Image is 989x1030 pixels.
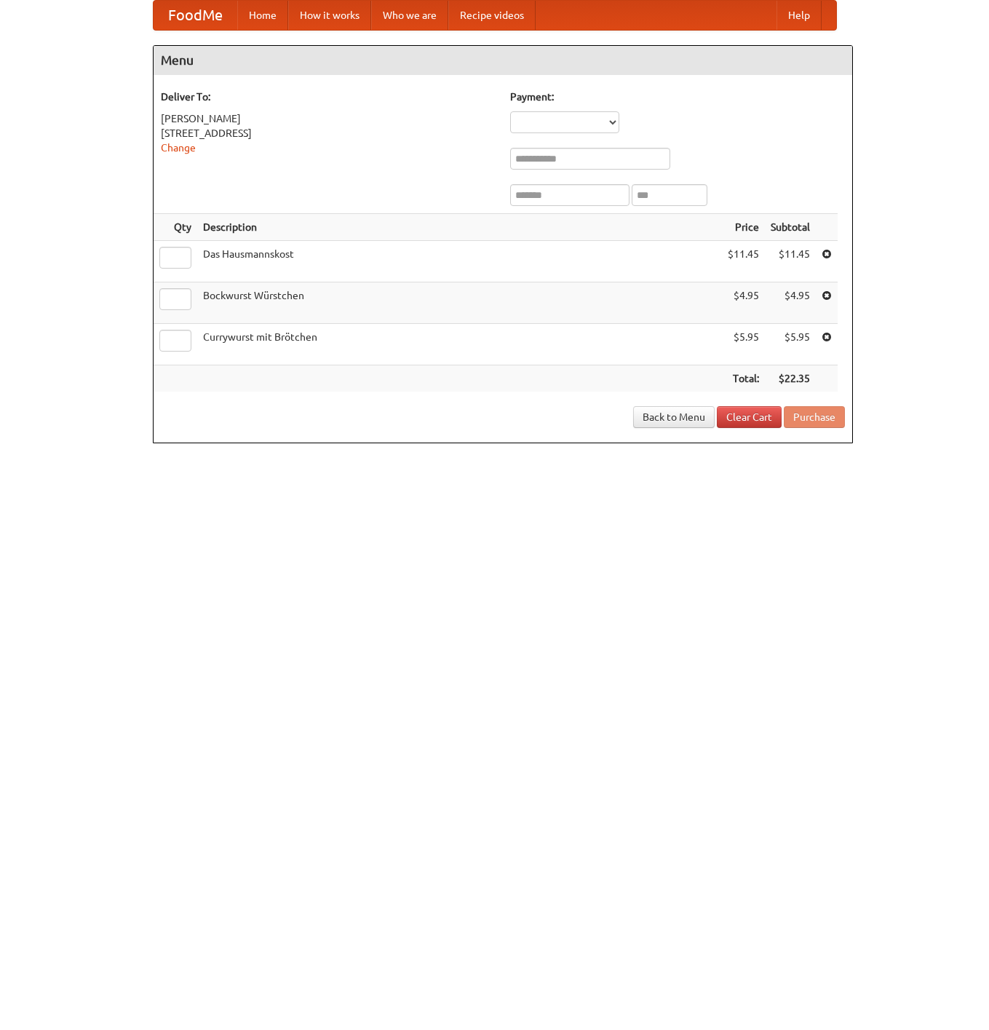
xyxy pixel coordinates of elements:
[765,241,816,282] td: $11.45
[154,46,852,75] h4: Menu
[161,90,496,104] h5: Deliver To:
[765,214,816,241] th: Subtotal
[633,406,715,428] a: Back to Menu
[197,324,722,365] td: Currywurst mit Brötchen
[722,365,765,392] th: Total:
[197,214,722,241] th: Description
[765,282,816,324] td: $4.95
[765,324,816,365] td: $5.95
[161,126,496,140] div: [STREET_ADDRESS]
[510,90,845,104] h5: Payment:
[722,241,765,282] td: $11.45
[161,142,196,154] a: Change
[717,406,782,428] a: Clear Cart
[448,1,536,30] a: Recipe videos
[161,111,496,126] div: [PERSON_NAME]
[371,1,448,30] a: Who we are
[288,1,371,30] a: How it works
[154,1,237,30] a: FoodMe
[237,1,288,30] a: Home
[776,1,822,30] a: Help
[197,282,722,324] td: Bockwurst Würstchen
[722,324,765,365] td: $5.95
[765,365,816,392] th: $22.35
[784,406,845,428] button: Purchase
[722,282,765,324] td: $4.95
[154,214,197,241] th: Qty
[197,241,722,282] td: Das Hausmannskost
[722,214,765,241] th: Price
